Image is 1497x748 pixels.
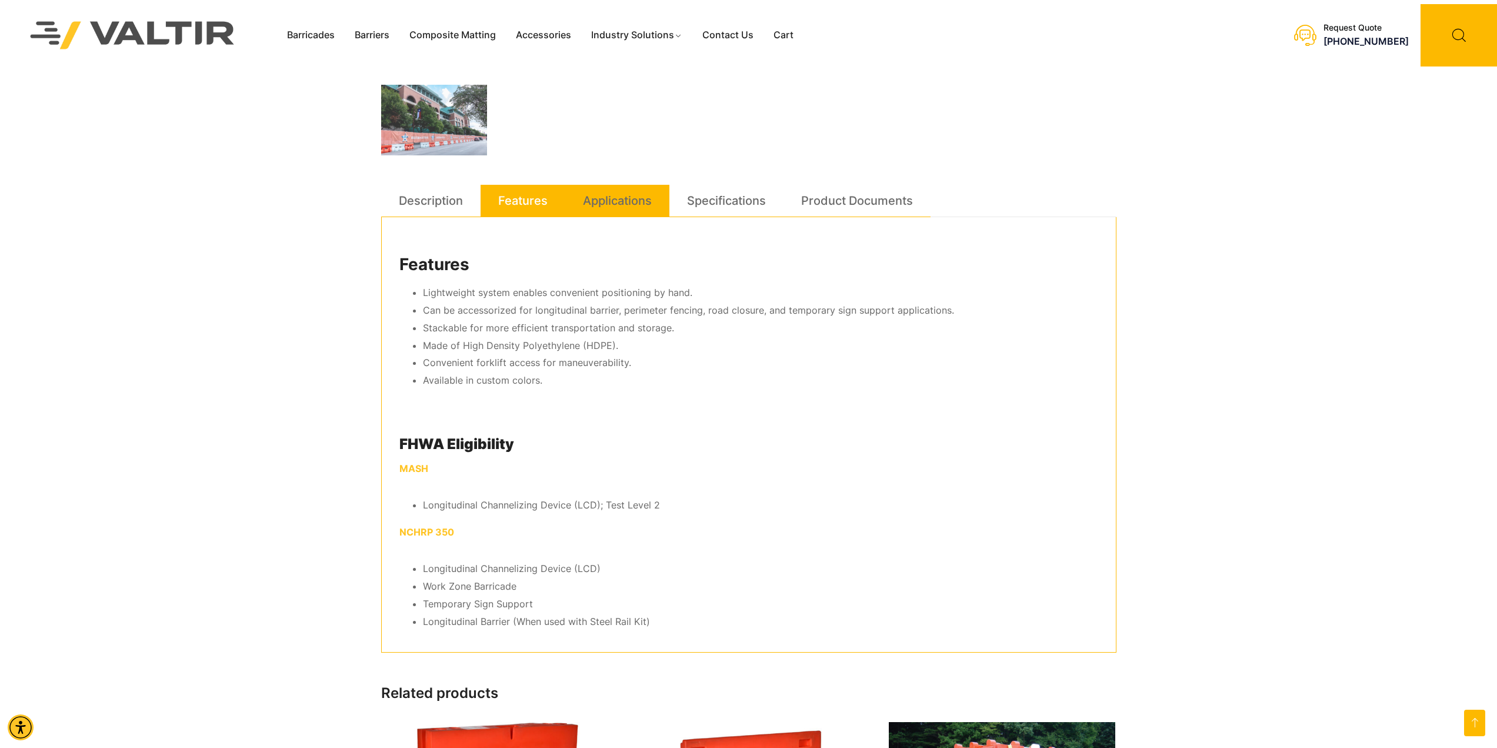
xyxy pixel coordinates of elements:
li: Temporary Sign Support [423,596,1098,613]
a: Description [399,185,463,217]
img: Rentals-Astros-Barricades-Valtir.jpg [381,85,487,155]
li: Lightweight system enables convenient positioning by hand. [423,284,1098,302]
strong: MASH [399,463,428,474]
li: Work Zone Barricade [423,578,1098,596]
a: Composite Matting [399,26,506,44]
li: Can be accessorized for longitudinal barrier, perimeter fencing, road closure, and temporary sign... [423,302,1098,320]
a: Applications [583,185,652,217]
a: Features [498,185,548,217]
a: Contact Us [692,26,763,44]
li: Made of High Density Polyethylene (HDPE). [423,337,1098,355]
a: Cart [763,26,803,44]
strong: FHWA Eligibility [399,435,514,453]
div: Accessibility Menu [8,714,34,740]
a: Barriers [345,26,399,44]
h2: Features [399,255,1098,275]
li: Convenient forklift access for maneuverability. [423,354,1098,372]
div: Request Quote [1323,23,1409,33]
a: Barricades [277,26,345,44]
li: Stackable for more efficient transportation and storage. [423,320,1098,337]
a: Open this option [1464,710,1485,736]
strong: NCHRP 350 [399,526,454,538]
a: call (888) 496-3625 [1323,35,1409,47]
li: Longitudinal Barrier (When used with Steel Rail Kit) [423,613,1098,631]
a: Product Documents [801,185,913,217]
li: Longitudinal Channelizing Device (LCD); Test Level 2 [423,497,1098,514]
a: Industry Solutions [581,26,692,44]
h2: Related products [381,685,1116,702]
li: Longitudinal Channelizing Device (LCD) [423,560,1098,578]
li: Available in custom colors. [423,372,1098,390]
a: Accessories [506,26,581,44]
a: Specifications [687,185,766,217]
